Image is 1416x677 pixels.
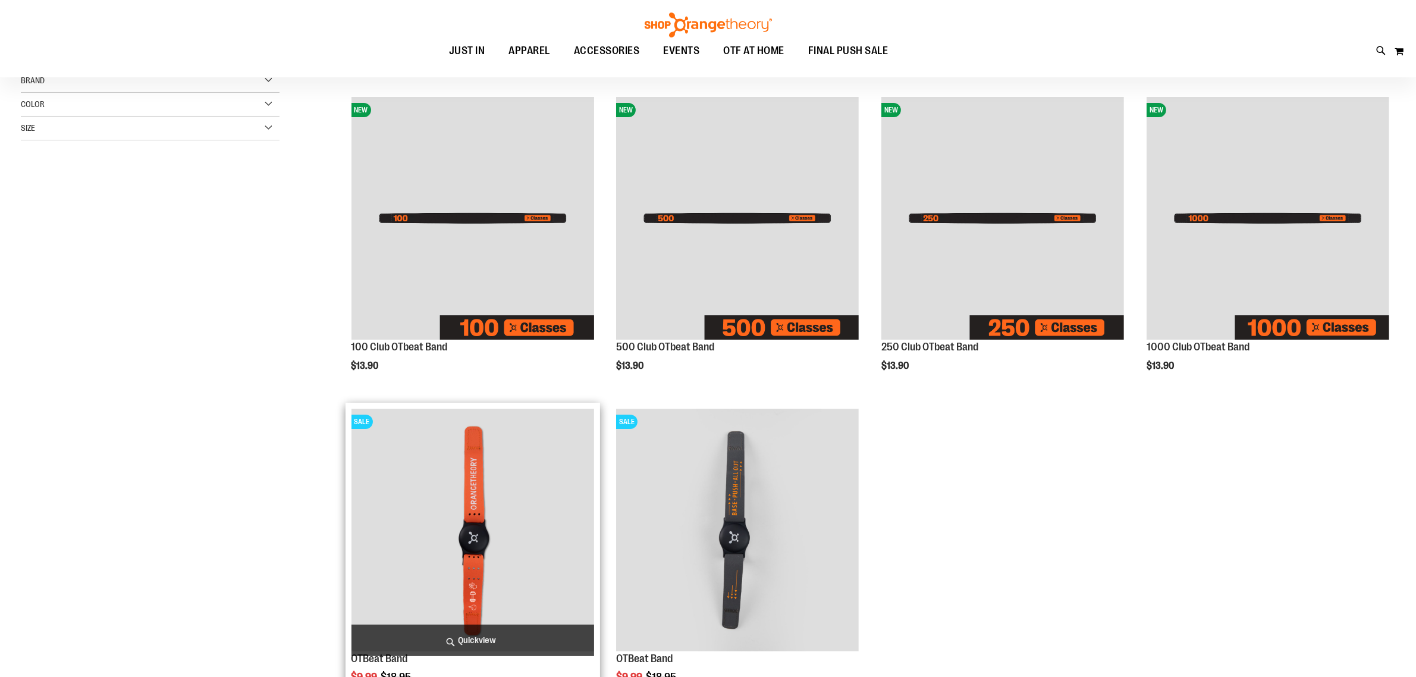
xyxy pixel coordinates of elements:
span: ACCESSORIES [574,37,640,64]
span: Color [21,99,45,109]
span: SALE [616,415,638,429]
span: JUST IN [449,37,485,64]
span: $13.90 [1147,361,1176,371]
span: $13.90 [881,361,910,371]
span: $13.90 [351,361,381,371]
span: $13.90 [616,361,645,371]
img: OTBeat Band [616,409,859,651]
a: JUST IN [437,37,497,65]
span: NEW [616,103,636,117]
span: SALE [351,415,373,429]
span: NEW [881,103,901,117]
img: Image of 100 Club OTbeat Band [351,97,594,340]
a: Image of 500 Club OTbeat BandNEW [616,97,859,341]
div: product [610,91,865,396]
a: OTBeat BandSALE [616,409,859,653]
a: FINAL PUSH SALE [796,37,900,65]
span: OTF AT HOME [723,37,784,64]
img: OTBeat Band [351,409,594,651]
a: 500 Club OTbeat Band [616,341,714,353]
span: APPAREL [508,37,550,64]
a: 100 Club OTbeat Band [351,341,448,353]
a: OTBeat Band [616,653,673,665]
a: ACCESSORIES [562,37,652,64]
a: 250 Club OTbeat Band [881,341,978,353]
span: NEW [1147,103,1166,117]
span: Size [21,123,35,133]
img: Image of 500 Club OTbeat Band [616,97,859,340]
a: Image of 1000 Club OTbeat BandNEW [1147,97,1389,341]
span: FINAL PUSH SALE [808,37,888,64]
div: product [1141,91,1395,396]
a: OTBeat BandSALE [351,409,594,653]
a: Image of 100 Club OTbeat BandNEW [351,97,594,341]
div: product [875,91,1130,396]
a: Quickview [351,625,594,656]
span: EVENTS [663,37,699,64]
a: OTF AT HOME [711,37,796,65]
span: NEW [351,103,371,117]
a: EVENTS [651,37,711,65]
img: Image of 1000 Club OTbeat Band [1147,97,1389,340]
a: Image of 250 Club OTbeat BandNEW [881,97,1124,341]
a: APPAREL [497,37,562,65]
img: Shop Orangetheory [643,12,774,37]
div: product [346,91,600,396]
a: OTBeat Band [351,653,408,665]
a: 1000 Club OTbeat Band [1147,341,1249,353]
img: Image of 250 Club OTbeat Band [881,97,1124,340]
span: Brand [21,76,45,85]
